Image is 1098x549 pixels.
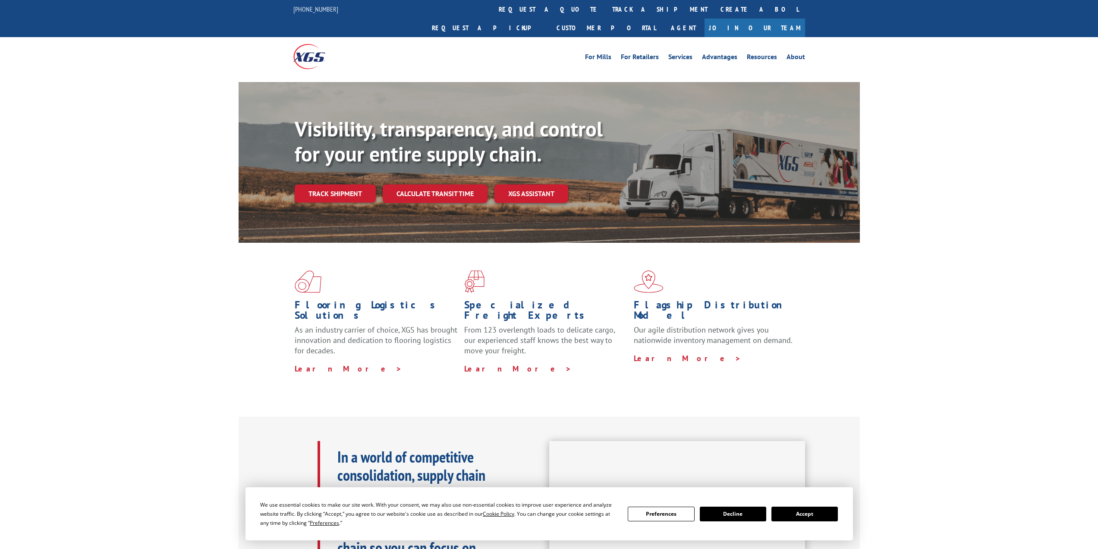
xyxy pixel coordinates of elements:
[634,300,797,325] h1: Flagship Distribution Model
[260,500,617,527] div: We use essential cookies to make our site work. With your consent, we may also use non-essential ...
[494,184,568,203] a: XGS ASSISTANT
[383,184,488,203] a: Calculate transit time
[293,5,338,13] a: [PHONE_NUMBER]
[585,54,611,63] a: For Mills
[747,54,777,63] a: Resources
[295,115,603,167] b: Visibility, transparency, and control for your entire supply chain.
[464,325,627,363] p: From 123 overlength loads to delicate cargo, our experienced staff knows the best way to move you...
[787,54,805,63] a: About
[634,270,664,293] img: xgs-icon-flagship-distribution-model-red
[621,54,659,63] a: For Retailers
[245,487,853,540] div: Cookie Consent Prompt
[295,270,321,293] img: xgs-icon-total-supply-chain-intelligence-red
[705,19,805,37] a: Join Our Team
[700,507,766,521] button: Decline
[295,184,376,203] a: Track shipment
[662,19,705,37] a: Agent
[634,353,741,363] a: Learn More >
[483,510,514,517] span: Cookie Policy
[668,54,692,63] a: Services
[628,507,694,521] button: Preferences
[464,364,572,374] a: Learn More >
[464,270,485,293] img: xgs-icon-focused-on-flooring-red
[771,507,838,521] button: Accept
[425,19,550,37] a: Request a pickup
[464,300,627,325] h1: Specialized Freight Experts
[550,19,662,37] a: Customer Portal
[702,54,737,63] a: Advantages
[310,519,339,527] span: Preferences
[295,364,402,374] a: Learn More >
[295,325,457,355] span: As an industry carrier of choice, XGS has brought innovation and dedication to flooring logistics...
[634,325,793,345] span: Our agile distribution network gives you nationwide inventory management on demand.
[295,300,458,325] h1: Flooring Logistics Solutions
